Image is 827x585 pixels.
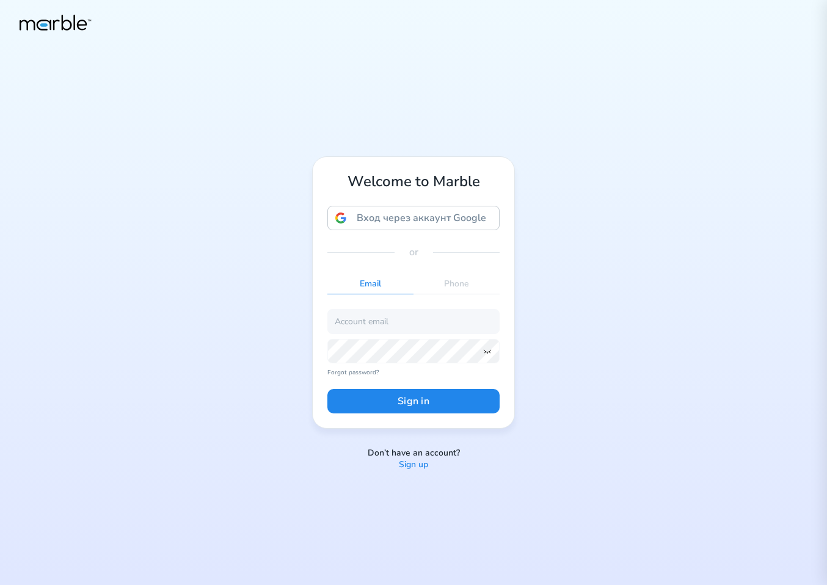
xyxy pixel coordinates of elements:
input: Account email [327,309,500,333]
p: or [409,245,418,260]
p: Don’t have an account? [368,448,460,459]
h1: Welcome to Marble [327,172,500,191]
div: Вход через аккаунт Google [327,206,500,230]
button: Sign in [327,389,500,413]
p: Phone [413,274,500,294]
span: Вход через аккаунт Google [351,211,492,225]
a: Sign up [399,459,428,471]
p: Email [327,274,413,294]
a: Forgot password? [327,368,500,377]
